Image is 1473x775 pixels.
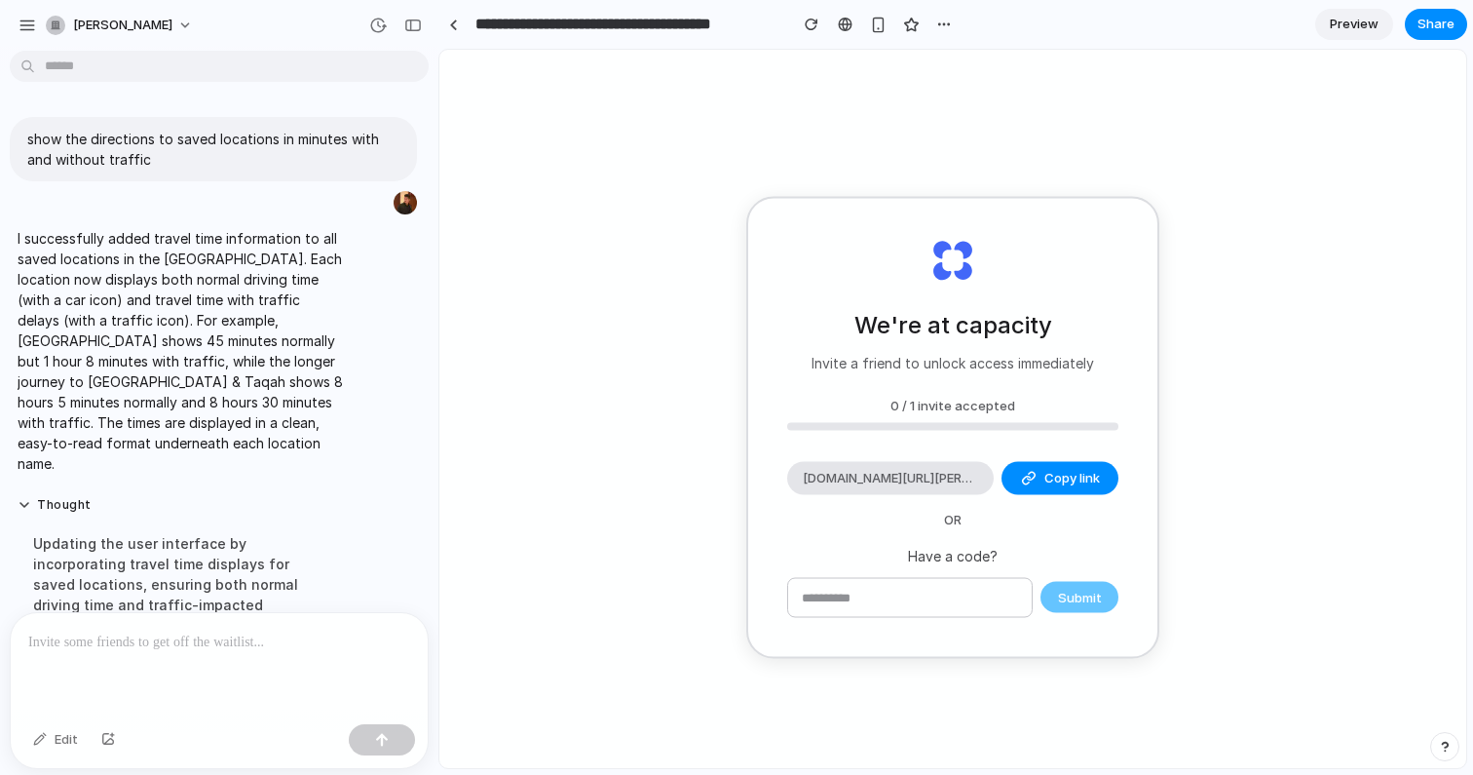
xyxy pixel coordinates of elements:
div: 0 / 1 invite accepted [787,396,1118,415]
p: Have a code? [787,545,1118,565]
p: show the directions to saved locations in minutes with and without traffic [27,129,399,170]
span: OR [928,511,977,530]
button: [PERSON_NAME] [38,10,203,41]
span: [PERSON_NAME] [73,16,172,35]
span: Copy link [1044,469,1100,488]
h2: We're at capacity [854,307,1052,342]
p: I successfully added travel time information to all saved locations in the [GEOGRAPHIC_DATA]. Eac... [18,228,343,474]
button: Share [1405,9,1467,40]
p: Invite a friend to unlock access immediately [812,352,1094,372]
a: Preview [1315,9,1393,40]
div: [DOMAIN_NAME][URL][PERSON_NAME] [787,462,994,495]
span: Share [1417,15,1454,34]
span: [DOMAIN_NAME][URL][PERSON_NAME] [803,469,978,488]
button: Copy link [1001,462,1118,495]
span: Preview [1330,15,1379,34]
